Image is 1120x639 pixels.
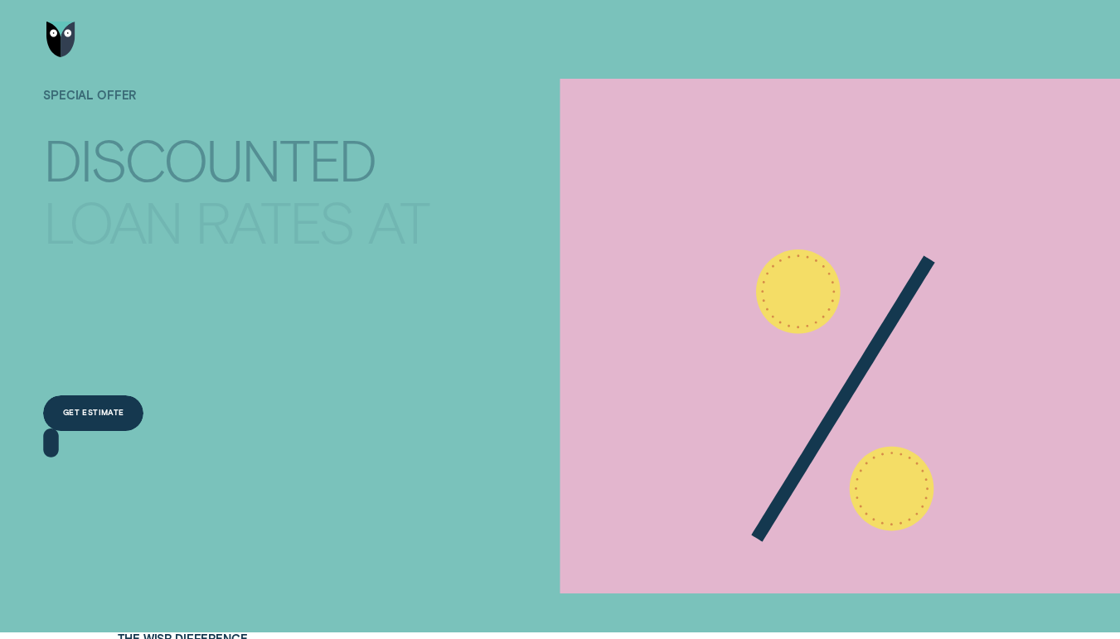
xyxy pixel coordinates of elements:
div: Discounted [43,131,376,186]
div: loan [43,194,181,249]
h1: SPECIAL OFFER [43,89,428,124]
a: Get estimate [43,395,143,431]
div: at [368,194,429,249]
div: rates [195,194,354,249]
img: Wisr [46,22,76,57]
h4: Discounted loan rates at Wisr [43,114,428,279]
